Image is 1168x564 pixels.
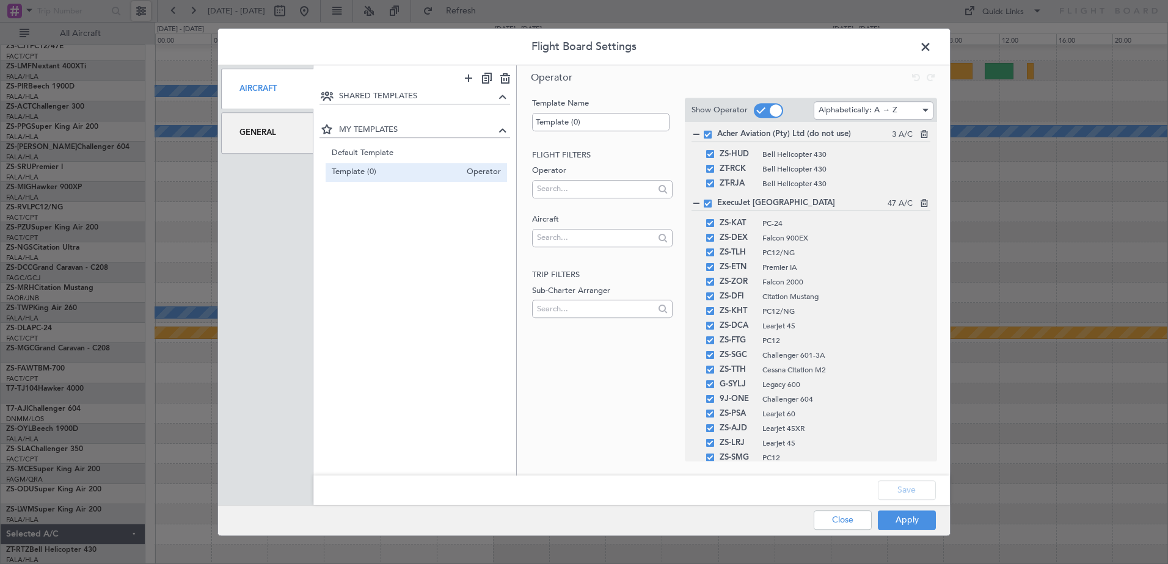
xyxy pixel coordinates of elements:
span: Cessna Citation M2 [762,364,930,375]
span: Learjet 45XR [762,423,930,434]
span: ZS-PSA [720,407,756,421]
span: PC12/NG [762,247,930,258]
span: Premier IA [762,262,930,273]
span: ZS-DFI [720,289,756,304]
span: Citation Mustang [762,291,930,302]
header: Flight Board Settings [218,29,950,65]
span: ZS-SGC [720,348,756,363]
input: Search... [537,300,654,318]
h2: Flight filters [532,150,672,162]
span: ZS-SMG [720,450,756,465]
span: Learjet 45 [762,320,930,331]
span: Challenger 601-3A [762,350,930,361]
label: Sub-Charter Arranger [532,285,672,297]
div: Aircraft [221,68,313,109]
span: ZS-DCA [720,319,756,333]
span: Falcon 900EX [762,233,930,244]
span: Falcon 2000 [762,277,930,287]
span: PC-24 [762,218,930,229]
span: Learjet 45 [762,438,930,449]
span: Bell Helicopter 430 [762,164,930,175]
span: Operator [461,166,501,179]
span: G-SYLJ [720,377,756,392]
span: ZS-KHT [720,304,756,319]
span: 3 A/C [892,129,913,141]
input: Search... [537,228,654,247]
span: Legacy 600 [762,379,930,390]
span: ZS-TLH [720,245,756,260]
label: Aircraft [532,214,672,226]
span: 47 A/C [888,198,913,210]
span: ExecuJet [GEOGRAPHIC_DATA] [717,197,888,209]
span: Learjet 60 [762,408,930,419]
span: ZS-ETN [720,260,756,275]
span: Acher Aviation (Pty) Ltd (do not use) [717,128,892,140]
span: ZS-KAT [720,216,756,231]
button: Apply [878,510,936,530]
label: Template Name [532,98,672,110]
span: ZS-TTH [720,363,756,377]
label: Operator [532,165,672,177]
div: General [221,112,313,153]
span: 9J-ONE [720,392,756,407]
span: ZT-RJA [720,176,756,191]
label: Show Operator [692,104,748,117]
span: ZS-FTG [720,333,756,348]
button: Close [814,510,872,530]
span: Alphabetically: A → Z [819,105,897,116]
span: Bell Helicopter 430 [762,178,930,189]
span: ZS-DEX [720,231,756,245]
span: ZS-AJD [720,421,756,436]
span: PC12 [762,335,930,346]
span: PC12 [762,452,930,463]
span: ZT-RCK [720,162,756,176]
h2: Trip filters [532,269,672,281]
span: PC12/NG [762,306,930,317]
span: ZS-ZOR [720,275,756,289]
span: Operator [531,71,572,84]
span: Bell Helicopter 430 [762,149,930,160]
input: Search... [537,179,654,198]
span: Template (0) [332,166,461,179]
span: ZS-LRJ [720,436,756,450]
span: MY TEMPLATES [339,124,496,136]
span: SHARED TEMPLATES [339,90,496,103]
span: ZS-HUD [720,147,756,162]
span: Challenger 604 [762,394,930,405]
span: Default Template [332,147,502,160]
